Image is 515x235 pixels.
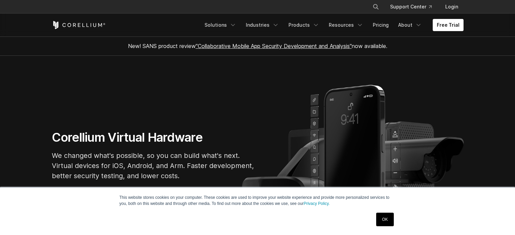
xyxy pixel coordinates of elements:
[370,1,382,13] button: Search
[304,201,330,206] a: Privacy Policy.
[284,19,323,31] a: Products
[196,43,352,49] a: "Collaborative Mobile App Security Development and Analysis"
[433,19,464,31] a: Free Trial
[242,19,283,31] a: Industries
[369,19,393,31] a: Pricing
[120,194,396,207] p: This website stores cookies on your computer. These cookies are used to improve your website expe...
[52,150,255,181] p: We changed what's possible, so you can build what's next. Virtual devices for iOS, Android, and A...
[376,213,393,226] a: OK
[128,43,387,49] span: New! SANS product review now available.
[200,19,240,31] a: Solutions
[440,1,464,13] a: Login
[52,130,255,145] h1: Corellium Virtual Hardware
[394,19,426,31] a: About
[52,21,106,29] a: Corellium Home
[325,19,367,31] a: Resources
[385,1,437,13] a: Support Center
[200,19,464,31] div: Navigation Menu
[364,1,464,13] div: Navigation Menu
